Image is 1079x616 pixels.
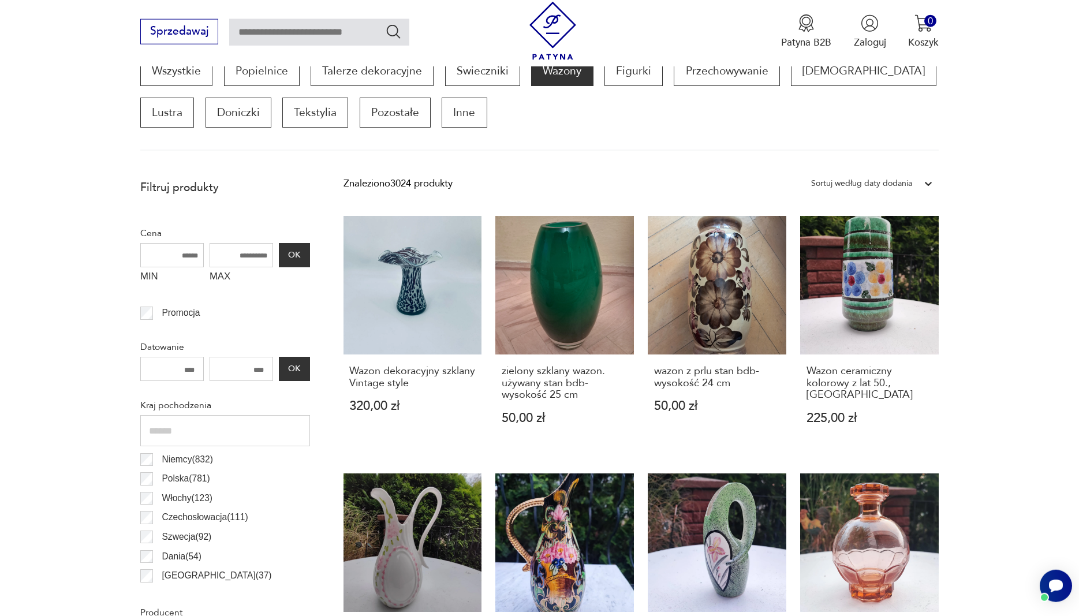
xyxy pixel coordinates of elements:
h3: wazon z prlu stan bdb- wysokość 24 cm [654,365,780,389]
a: Wazon dekoracyjny szklany Vintage styleWazon dekoracyjny szklany Vintage style320,00 zł [344,216,482,451]
div: 0 [924,15,936,27]
a: [DEMOGRAPHIC_DATA] [791,56,936,86]
button: Zaloguj [854,14,886,49]
button: OK [279,357,310,381]
p: Niemcy ( 832 ) [162,452,212,467]
p: Datowanie [140,339,310,354]
a: Ikona medaluPatyna B2B [781,14,831,49]
button: Szukaj [385,23,402,40]
p: Dania ( 54 ) [162,549,201,564]
p: Cena [140,226,310,241]
a: Lustra [140,98,194,128]
a: Wazony [531,56,593,86]
a: Talerze dekoracyjne [311,56,434,86]
p: 50,00 zł [502,412,628,424]
a: Popielnice [224,56,300,86]
button: Sprzedawaj [140,19,218,44]
button: 0Koszyk [908,14,939,49]
p: Polska ( 781 ) [162,471,210,486]
h3: Wazon ceramiczny kolorowy z lat 50., [GEOGRAPHIC_DATA] [807,365,932,401]
label: MAX [210,267,273,289]
button: Patyna B2B [781,14,831,49]
a: wazon z prlu stan bdb- wysokość 24 cmwazon z prlu stan bdb- wysokość 24 cm50,00 zł [648,216,786,451]
a: Wszystkie [140,56,212,86]
p: Czechosłowacja ( 111 ) [162,510,248,525]
div: Znaleziono 3024 produkty [344,176,453,191]
h3: zielony szklany wazon. używany stan bdb- wysokość 25 cm [502,365,628,401]
img: Ikona medalu [797,14,815,32]
label: MIN [140,267,204,289]
p: Patyna B2B [781,36,831,49]
p: 320,00 zł [349,400,475,412]
img: Patyna - sklep z meblami i dekoracjami vintage [524,2,582,60]
p: Francja ( 32 ) [162,588,208,603]
img: Ikona koszyka [914,14,932,32]
p: Koszyk [908,36,939,49]
p: [GEOGRAPHIC_DATA] ( 37 ) [162,568,271,583]
p: Promocja [162,305,200,320]
img: Ikonka użytkownika [861,14,879,32]
a: Świeczniki [445,56,520,86]
a: Pozostałe [360,98,431,128]
a: zielony szklany wazon. używany stan bdb- wysokość 25 cmzielony szklany wazon. używany stan bdb- w... [495,216,634,451]
p: Filtruj produkty [140,180,310,195]
div: Sortuj według daty dodania [811,176,912,191]
h3: Wazon dekoracyjny szklany Vintage style [349,365,475,389]
p: Zaloguj [854,36,886,49]
p: Kraj pochodzenia [140,398,310,413]
p: 50,00 zł [654,400,780,412]
a: Tekstylia [282,98,348,128]
p: Włochy ( 123 ) [162,491,212,506]
a: Wazon ceramiczny kolorowy z lat 50., GermanyWazon ceramiczny kolorowy z lat 50., [GEOGRAPHIC_DATA... [800,216,939,451]
p: Szwecja ( 92 ) [162,529,211,544]
a: Figurki [604,56,663,86]
a: Inne [442,98,487,128]
iframe: Smartsupp widget button [1040,570,1072,602]
p: 225,00 zł [807,412,932,424]
a: Przechowywanie [674,56,779,86]
a: Sprzedawaj [140,28,218,37]
a: Doniczki [206,98,271,128]
button: OK [279,243,310,267]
